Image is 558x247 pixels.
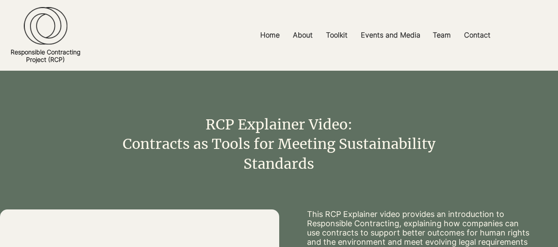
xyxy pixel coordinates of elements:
[322,25,352,45] p: Toolkit
[356,25,425,45] p: Events and Media
[254,25,286,45] a: Home
[460,25,495,45] p: Contact
[286,25,319,45] a: About
[256,25,284,45] p: Home
[354,25,426,45] a: Events and Media
[112,115,446,174] h6: RCP Explainer Video: Contracts as Tools for Meeting Sustainability Standards
[426,25,457,45] a: Team
[319,25,354,45] a: Toolkit
[428,25,455,45] p: Team
[192,25,558,45] nav: Site
[11,48,80,63] a: Responsible ContractingProject (RCP)
[457,25,497,45] a: Contact
[288,25,317,45] p: About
